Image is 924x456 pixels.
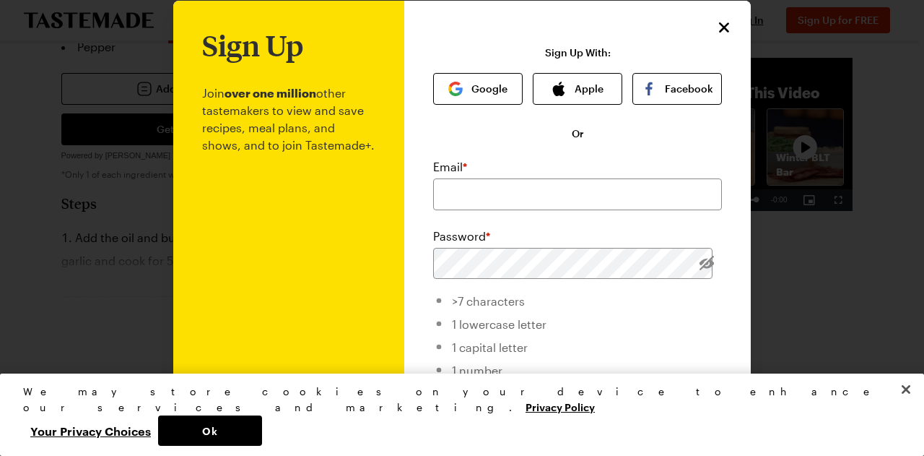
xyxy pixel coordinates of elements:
h1: Sign Up [202,30,303,61]
span: 1 number [452,363,502,377]
button: Ok [158,416,262,446]
label: Email [433,158,467,176]
button: Facebook [632,73,722,105]
div: We may store cookies on your device to enhance our services and marketing. [23,384,889,416]
button: Close [715,18,733,37]
button: Your Privacy Choices [23,416,158,446]
span: >7 characters [452,294,525,308]
button: Apple [533,73,622,105]
a: More information about your privacy, opens in a new tab [526,400,595,413]
p: Sign Up With: [545,47,611,59]
button: Google [433,73,523,105]
b: over one million [225,86,316,100]
span: Or [572,126,584,141]
span: 1 capital letter [452,340,528,354]
label: Password [433,228,490,245]
span: 1 lowercase letter [452,317,546,331]
button: Close [890,374,922,405]
div: Privacy [23,384,889,446]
